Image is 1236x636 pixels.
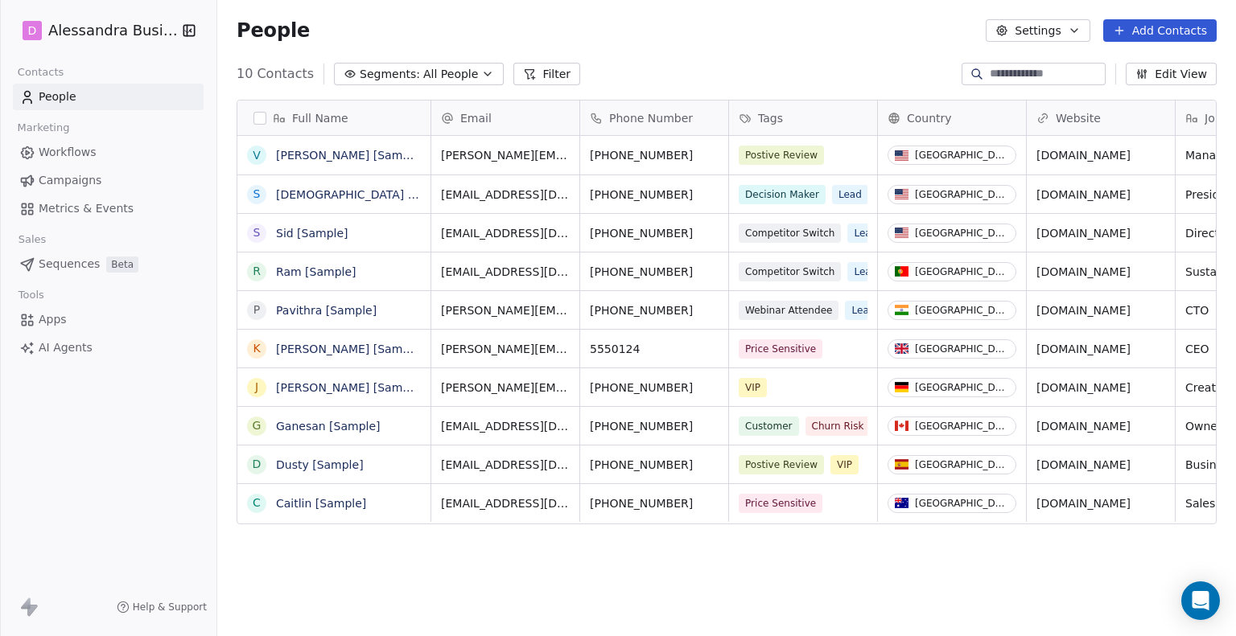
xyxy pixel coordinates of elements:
[590,264,719,280] span: [PHONE_NUMBER]
[237,136,431,622] div: grid
[590,147,719,163] span: [PHONE_NUMBER]
[117,601,207,613] a: Help & Support
[276,381,424,394] a: [PERSON_NAME] [Sample]
[915,421,1009,432] div: [GEOGRAPHIC_DATA]
[441,225,570,241] span: [EMAIL_ADDRESS][DOMAIN_NAME]
[878,101,1026,135] div: Country
[739,262,841,281] span: Competitor Switch
[13,139,204,166] a: Workflows
[10,60,71,84] span: Contacts
[276,304,377,317] a: Pavithra [Sample]
[580,101,728,135] div: Phone Number
[10,116,76,140] span: Marketing
[1036,420,1131,433] a: [DOMAIN_NAME]
[1036,381,1131,394] a: [DOMAIN_NAME]
[276,188,459,201] a: [DEMOGRAPHIC_DATA] [Sample]
[915,498,1009,509] div: [GEOGRAPHIC_DATA]
[441,380,570,396] span: [PERSON_NAME][EMAIL_ADDRESS][DOMAIN_NAME]
[1036,304,1131,317] a: [DOMAIN_NAME]
[590,302,719,318] span: [PHONE_NUMBER]
[13,306,204,333] a: Apps
[1036,343,1131,355] a: [DOMAIN_NAME]
[590,187,719,203] span: [PHONE_NUMBER]
[48,20,178,41] span: Alessandra Business
[915,266,1009,277] div: [GEOGRAPHIC_DATA]
[39,311,67,328] span: Apps
[1103,19,1217,42] button: Add Contacts
[237,18,310,43] span: People
[276,265,356,278] a: Ram [Sample]
[590,457,719,473] span: [PHONE_NUMBER]
[847,262,884,281] span: Lead
[39,88,76,105] span: People
[1036,227,1131,240] a: [DOMAIN_NAME]
[590,495,719,511] span: [PHONE_NUMBER]
[253,224,261,241] div: S
[739,185,826,204] span: Decision Maker
[253,340,260,357] div: K
[845,301,881,320] span: Lead
[39,200,134,217] span: Metrics & Events
[739,378,767,397] span: VIP
[739,301,838,320] span: Webinar Attendee
[739,224,841,243] span: Competitor Switch
[441,495,570,511] span: [EMAIL_ADDRESS][DOMAIN_NAME]
[739,339,822,359] span: Price Sensitive
[276,227,348,240] a: Sid [Sample]
[986,19,1090,42] button: Settings
[276,343,424,355] a: [PERSON_NAME] [Sample]
[13,334,204,361] a: AI Agents
[253,147,261,164] div: V
[915,150,1009,161] div: [GEOGRAPHIC_DATA]
[590,225,719,241] span: [PHONE_NUMBER]
[13,84,204,110] a: People
[739,455,824,474] span: Postive Review
[253,302,260,318] div: P
[758,110,783,126] span: Tags
[907,110,952,126] span: Country
[847,224,884,243] span: Lead
[276,458,364,471] a: Dusty [Sample]
[39,256,100,273] span: Sequences
[106,256,138,273] span: Beta
[441,418,570,434] span: [EMAIL_ADDRESS][DOMAIN_NAME]
[237,64,314,84] span: 10 Contacts
[423,66,478,83] span: All People
[13,167,204,194] a: Campaigns
[292,110,348,126] span: Full Name
[441,264,570,280] span: [EMAIL_ADDRESS][DOMAIN_NAME]
[1056,110,1101,126] span: Website
[832,185,868,204] span: Lead
[39,144,97,161] span: Workflows
[441,187,570,203] span: [EMAIL_ADDRESS][DOMAIN_NAME]
[253,263,261,280] div: R
[1036,458,1131,471] a: [DOMAIN_NAME]
[805,416,871,436] span: Churn Risk
[1036,497,1131,510] a: [DOMAIN_NAME]
[441,457,570,473] span: [EMAIL_ADDRESS][DOMAIN_NAME]
[13,195,204,222] a: Metrics & Events
[19,17,171,44] button: DAlessandra Business
[460,110,492,126] span: Email
[609,110,693,126] span: Phone Number
[1126,63,1217,85] button: Edit View
[915,382,1009,393] div: [GEOGRAPHIC_DATA]
[1036,149,1131,162] a: [DOMAIN_NAME]
[253,417,262,434] div: G
[253,494,261,511] div: C
[590,418,719,434] span: [PHONE_NUMBER]
[39,172,101,189] span: Campaigns
[1181,581,1220,620] div: Open Intercom Messenger
[255,379,258,396] div: J
[360,66,420,83] span: Segments:
[237,101,431,135] div: Full Name
[276,149,424,162] a: [PERSON_NAME] [Sample]
[133,601,207,613] span: Help & Support
[830,455,859,474] span: VIP
[590,341,719,357] span: 5550124
[915,305,1009,316] div: [GEOGRAPHIC_DATA]
[1036,188,1131,201] a: [DOMAIN_NAME]
[1036,265,1131,278] a: [DOMAIN_NAME]
[739,146,824,165] span: Postive Review
[441,302,570,318] span: [PERSON_NAME][EMAIL_ADDRESS][DOMAIN_NAME]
